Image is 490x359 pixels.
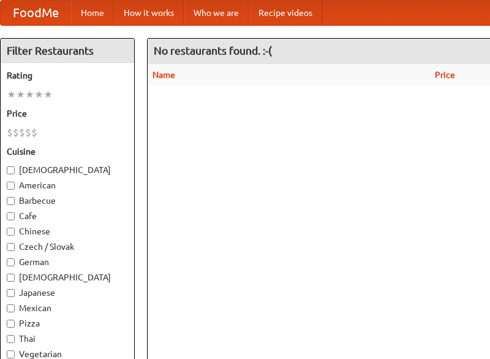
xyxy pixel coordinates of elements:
li: ★ [43,88,53,101]
h4: Filter Restaurants [1,39,134,63]
a: FoodMe [1,1,71,25]
input: Thai [7,335,15,343]
input: Cafe [7,212,15,220]
input: Mexican [7,304,15,312]
label: Pizza [7,317,128,330]
a: How it works [114,1,184,25]
li: ★ [34,88,43,101]
li: $ [13,126,19,139]
label: Barbecue [7,195,128,207]
h5: Price [7,107,128,120]
input: Pizza [7,320,15,328]
a: Recipe videos [249,1,322,25]
input: Czech / Slovak [7,243,15,251]
input: [DEMOGRAPHIC_DATA] [7,166,15,174]
input: Chinese [7,228,15,236]
label: Cafe [7,210,128,222]
li: ★ [25,88,34,101]
li: $ [25,126,31,139]
input: Japanese [7,289,15,297]
a: Who we are [184,1,249,25]
label: Chinese [7,225,128,237]
label: Japanese [7,287,128,299]
label: American [7,179,128,191]
li: $ [7,126,13,139]
h5: Rating [7,69,128,82]
li: ★ [16,88,25,101]
input: [DEMOGRAPHIC_DATA] [7,274,15,282]
li: ★ [7,88,16,101]
li: $ [19,126,25,139]
a: Name [153,70,175,80]
ng-pluralize: No restaurants found. :-( [154,45,272,56]
h5: Cuisine [7,145,128,158]
label: Czech / Slovak [7,241,128,253]
input: Vegetarian [7,350,15,358]
label: Mexican [7,302,128,314]
label: German [7,256,128,268]
input: Barbecue [7,197,15,205]
input: American [7,182,15,190]
label: Thai [7,333,128,345]
li: $ [31,126,37,139]
label: [DEMOGRAPHIC_DATA] [7,164,128,176]
a: Price [435,70,455,80]
a: Home [71,1,114,25]
input: German [7,258,15,266]
label: [DEMOGRAPHIC_DATA] [7,271,128,284]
